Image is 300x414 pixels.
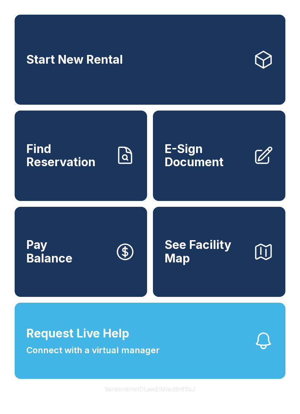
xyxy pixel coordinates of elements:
button: VersionkrrefDLawElMlwz8nfSsJ [99,379,201,399]
a: Start New Rental [15,15,285,105]
span: E-Sign Document [165,142,247,169]
a: E-Sign Document [153,111,285,201]
button: See Facility Map [153,207,285,297]
span: See Facility Map [165,238,247,265]
button: Request Live HelpConnect with a virtual manager [15,303,285,379]
span: Find Reservation [26,142,109,169]
span: Request Live Help [26,325,129,342]
span: Connect with a virtual manager [26,344,160,357]
button: PayBalance [15,207,147,297]
span: Start New Rental [26,53,123,67]
a: Find Reservation [15,111,147,201]
span: Pay Balance [26,238,72,265]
